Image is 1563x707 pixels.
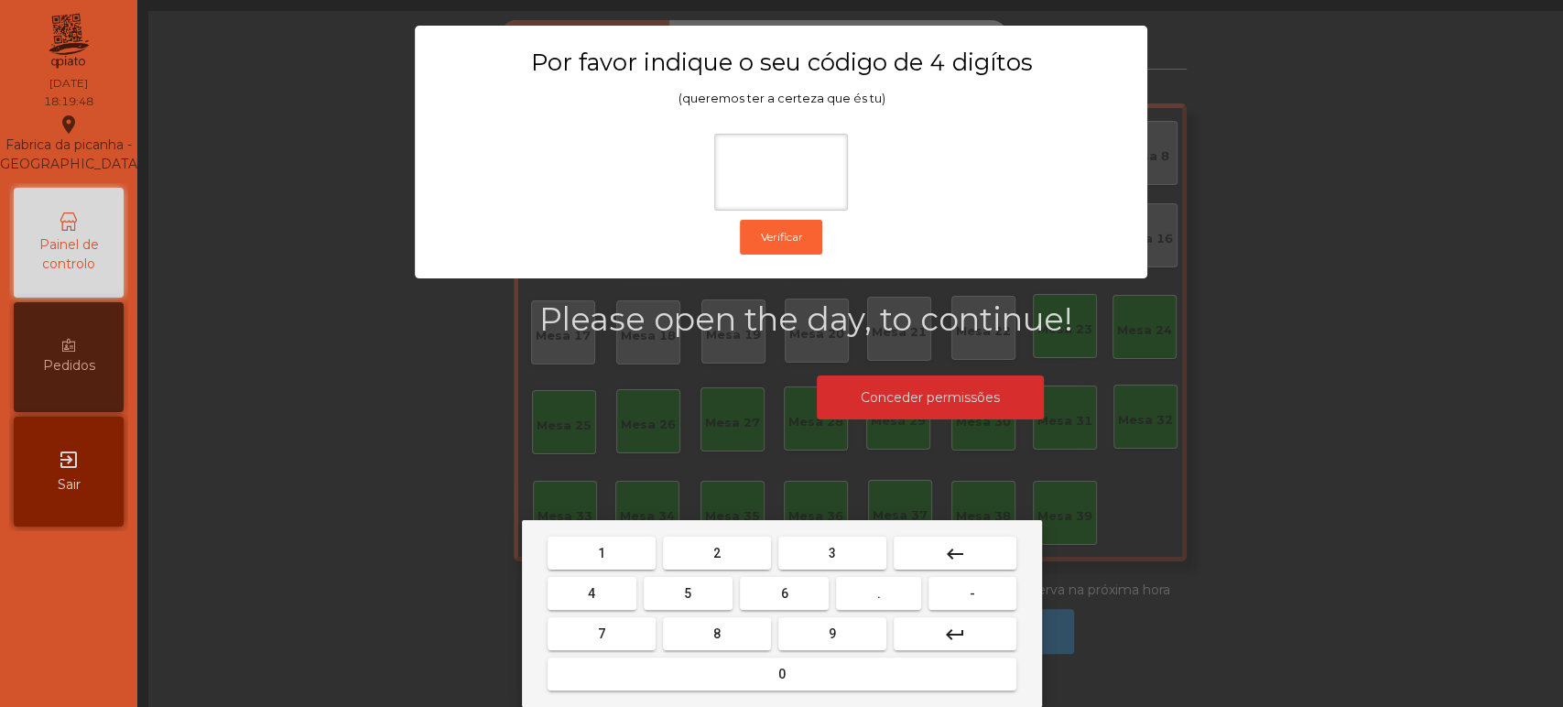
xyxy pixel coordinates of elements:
[598,546,605,560] span: 1
[644,577,733,610] button: 5
[713,626,721,641] span: 8
[663,617,771,650] button: 8
[778,537,886,570] button: 3
[684,586,691,601] span: 5
[778,617,886,650] button: 9
[836,577,921,610] button: .
[450,48,1112,77] h3: Por favor indique o seu código de 4 digítos
[588,586,595,601] span: 4
[944,543,966,565] mat-icon: keyboard_backspace
[778,667,786,681] span: 0
[548,577,636,610] button: 4
[944,624,966,646] mat-icon: keyboard_return
[548,658,1016,691] button: 0
[829,626,836,641] span: 9
[928,577,1015,610] button: -
[740,577,829,610] button: 6
[548,617,656,650] button: 7
[598,626,605,641] span: 7
[970,586,975,601] span: -
[678,92,885,105] span: (queremos ter a certeza que és tu)
[829,546,836,560] span: 3
[713,546,721,560] span: 2
[740,220,822,255] button: Verificar
[877,586,881,601] span: .
[781,586,788,601] span: 6
[548,537,656,570] button: 1
[663,537,771,570] button: 2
